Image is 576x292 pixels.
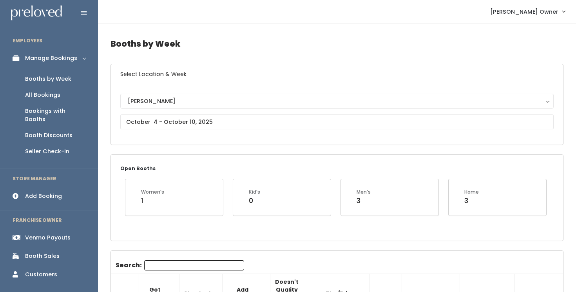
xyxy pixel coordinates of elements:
div: 1 [141,196,164,206]
div: 0 [249,196,260,206]
img: preloved logo [11,5,62,21]
button: [PERSON_NAME] [120,94,554,109]
div: Manage Bookings [25,54,77,62]
div: Venmo Payouts [25,234,71,242]
div: Booths by Week [25,75,71,83]
small: Open Booths [120,165,156,172]
div: Customers [25,270,57,279]
div: 3 [357,196,371,206]
h4: Booths by Week [110,33,563,54]
input: October 4 - October 10, 2025 [120,114,554,129]
div: Women's [141,189,164,196]
div: [PERSON_NAME] [128,97,546,105]
input: Search: [144,260,244,270]
div: Kid's [249,189,260,196]
div: Seller Check-in [25,147,69,156]
a: [PERSON_NAME] Owner [482,3,573,20]
div: Bookings with Booths [25,107,85,123]
div: Add Booking [25,192,62,200]
label: Search: [116,260,244,270]
div: Men's [357,189,371,196]
div: Booth Discounts [25,131,72,140]
div: Booth Sales [25,252,60,260]
div: 3 [464,196,479,206]
div: All Bookings [25,91,60,99]
div: Home [464,189,479,196]
span: [PERSON_NAME] Owner [490,7,558,16]
h6: Select Location & Week [111,64,563,84]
